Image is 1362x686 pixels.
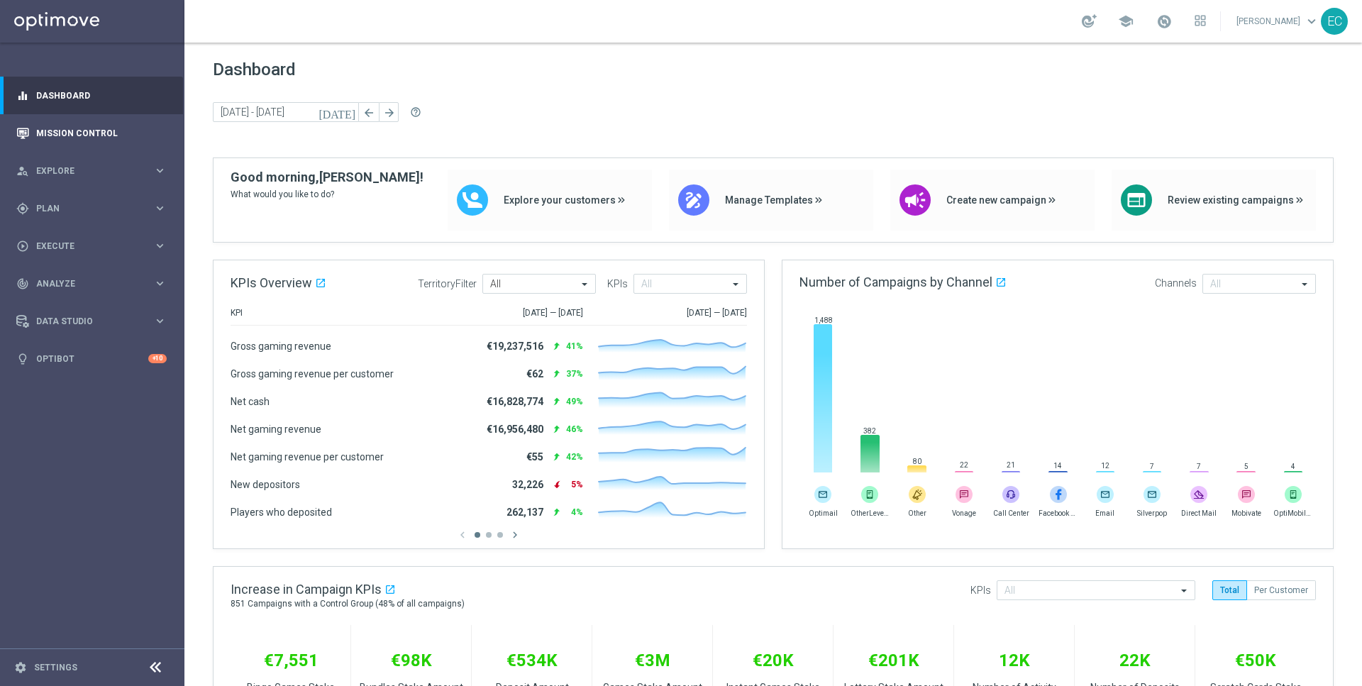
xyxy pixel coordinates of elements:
[34,663,77,672] a: Settings
[16,165,167,177] button: person_search Explore keyboard_arrow_right
[16,89,29,102] i: equalizer
[36,317,153,326] span: Data Studio
[36,340,148,377] a: Optibot
[16,353,167,365] button: lightbulb Optibot +10
[153,277,167,290] i: keyboard_arrow_right
[1235,11,1321,32] a: [PERSON_NAME]keyboard_arrow_down
[153,239,167,253] i: keyboard_arrow_right
[153,314,167,328] i: keyboard_arrow_right
[36,77,167,114] a: Dashboard
[16,240,167,252] button: play_circle_outline Execute keyboard_arrow_right
[16,202,153,215] div: Plan
[16,315,153,328] div: Data Studio
[36,114,167,152] a: Mission Control
[16,278,167,289] button: track_changes Analyze keyboard_arrow_right
[148,354,167,363] div: +10
[16,277,29,290] i: track_changes
[16,128,167,139] button: Mission Control
[16,340,167,377] div: Optibot
[1118,13,1134,29] span: school
[1304,13,1319,29] span: keyboard_arrow_down
[153,201,167,215] i: keyboard_arrow_right
[16,240,29,253] i: play_circle_outline
[16,90,167,101] button: equalizer Dashboard
[16,203,167,214] button: gps_fixed Plan keyboard_arrow_right
[16,165,29,177] i: person_search
[16,277,153,290] div: Analyze
[16,353,29,365] i: lightbulb
[16,202,29,215] i: gps_fixed
[36,167,153,175] span: Explore
[16,240,153,253] div: Execute
[16,165,153,177] div: Explore
[1321,8,1348,35] div: EC
[36,204,153,213] span: Plan
[14,661,27,674] i: settings
[16,77,167,114] div: Dashboard
[153,164,167,177] i: keyboard_arrow_right
[16,114,167,152] div: Mission Control
[36,280,153,288] span: Analyze
[16,316,167,327] button: Data Studio keyboard_arrow_right
[36,242,153,250] span: Execute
